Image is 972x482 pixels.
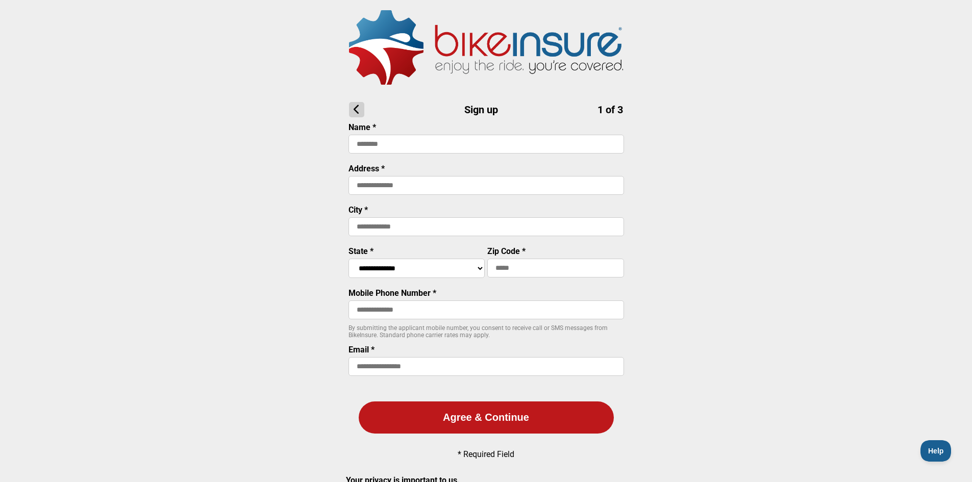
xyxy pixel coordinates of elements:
label: Email * [348,345,375,354]
label: Name * [348,122,376,132]
label: Zip Code * [487,246,526,256]
label: State * [348,246,373,256]
button: Agree & Continue [359,401,614,434]
span: 1 of 3 [597,104,623,116]
label: Address * [348,164,385,173]
h1: Sign up [349,102,623,117]
label: City * [348,205,368,215]
p: * Required Field [458,449,514,459]
iframe: Toggle Customer Support [920,440,952,462]
p: By submitting the applicant mobile number, you consent to receive call or SMS messages from BikeI... [348,324,624,339]
label: Mobile Phone Number * [348,288,436,298]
